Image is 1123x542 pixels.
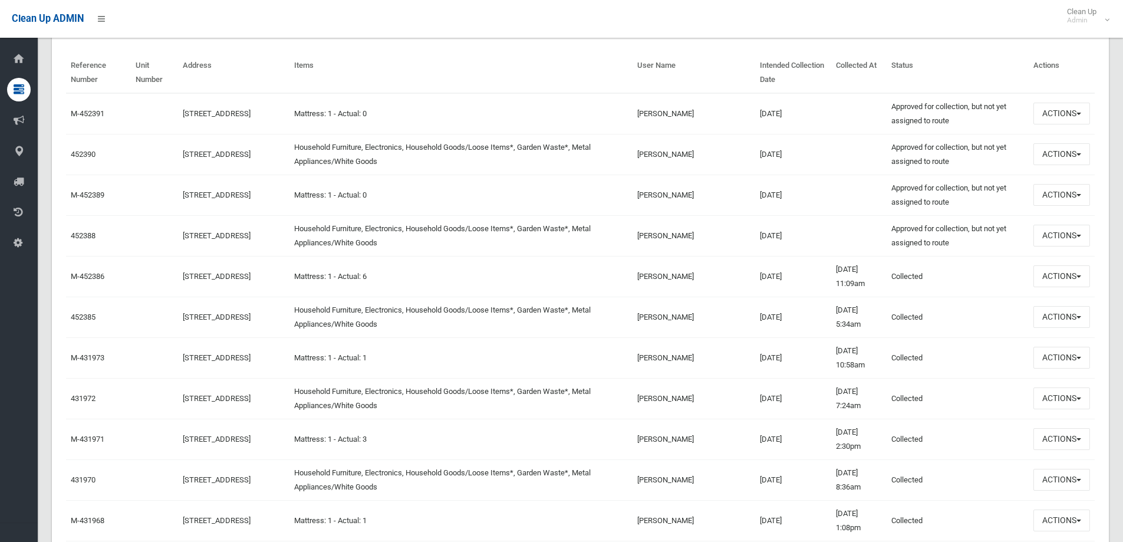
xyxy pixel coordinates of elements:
[633,500,755,541] td: [PERSON_NAME]
[887,256,1029,297] td: Collected
[289,256,633,297] td: Mattress: 1 - Actual: 6
[71,109,104,118] a: M-452391
[755,378,831,419] td: [DATE]
[183,109,251,118] a: [STREET_ADDRESS]
[289,378,633,419] td: Household Furniture, Electronics, Household Goods/Loose Items*, Garden Waste*, Metal Appliances/W...
[831,52,887,93] th: Collected At
[66,52,131,93] th: Reference Number
[831,378,887,419] td: [DATE] 7:24am
[755,297,831,337] td: [DATE]
[633,297,755,337] td: [PERSON_NAME]
[887,215,1029,256] td: Approved for collection, but not yet assigned to route
[887,297,1029,337] td: Collected
[1033,387,1090,409] button: Actions
[755,419,831,459] td: [DATE]
[755,500,831,541] td: [DATE]
[183,190,251,199] a: [STREET_ADDRESS]
[887,175,1029,215] td: Approved for collection, but not yet assigned to route
[1061,7,1108,25] span: Clean Up
[178,52,289,93] th: Address
[633,419,755,459] td: [PERSON_NAME]
[1033,143,1090,165] button: Actions
[183,353,251,362] a: [STREET_ADDRESS]
[755,337,831,378] td: [DATE]
[633,378,755,419] td: [PERSON_NAME]
[71,394,95,403] a: 431972
[831,419,887,459] td: [DATE] 2:30pm
[887,500,1029,541] td: Collected
[1033,184,1090,206] button: Actions
[71,190,104,199] a: M-452389
[71,231,95,240] a: 452388
[633,337,755,378] td: [PERSON_NAME]
[183,475,251,484] a: [STREET_ADDRESS]
[755,134,831,175] td: [DATE]
[887,378,1029,419] td: Collected
[183,231,251,240] a: [STREET_ADDRESS]
[831,297,887,337] td: [DATE] 5:34am
[831,337,887,378] td: [DATE] 10:58am
[1033,225,1090,247] button: Actions
[633,134,755,175] td: [PERSON_NAME]
[289,52,633,93] th: Items
[131,52,178,93] th: Unit Number
[289,337,633,378] td: Mattress: 1 - Actual: 1
[755,175,831,215] td: [DATE]
[633,52,755,93] th: User Name
[1029,52,1095,93] th: Actions
[71,435,104,444] a: M-431971
[633,215,755,256] td: [PERSON_NAME]
[755,93,831,134] td: [DATE]
[1033,510,1090,531] button: Actions
[289,459,633,500] td: Household Furniture, Electronics, Household Goods/Loose Items*, Garden Waste*, Metal Appliances/W...
[71,313,95,321] a: 452385
[183,516,251,525] a: [STREET_ADDRESS]
[183,313,251,321] a: [STREET_ADDRESS]
[183,394,251,403] a: [STREET_ADDRESS]
[887,134,1029,175] td: Approved for collection, but not yet assigned to route
[71,475,95,484] a: 431970
[289,175,633,215] td: Mattress: 1 - Actual: 0
[887,337,1029,378] td: Collected
[289,134,633,175] td: Household Furniture, Electronics, Household Goods/Loose Items*, Garden Waste*, Metal Appliances/W...
[887,93,1029,134] td: Approved for collection, but not yet assigned to route
[183,435,251,444] a: [STREET_ADDRESS]
[755,256,831,297] td: [DATE]
[183,272,251,281] a: [STREET_ADDRESS]
[71,272,104,281] a: M-452386
[831,500,887,541] td: [DATE] 1:08pm
[71,353,104,362] a: M-431973
[289,93,633,134] td: Mattress: 1 - Actual: 0
[289,215,633,256] td: Household Furniture, Electronics, Household Goods/Loose Items*, Garden Waste*, Metal Appliances/W...
[755,459,831,500] td: [DATE]
[12,13,84,24] span: Clean Up ADMIN
[831,459,887,500] td: [DATE] 8:36am
[71,150,95,159] a: 452390
[755,52,831,93] th: Intended Collection Date
[633,459,755,500] td: [PERSON_NAME]
[633,256,755,297] td: [PERSON_NAME]
[1033,469,1090,491] button: Actions
[887,459,1029,500] td: Collected
[887,419,1029,459] td: Collected
[183,150,251,159] a: [STREET_ADDRESS]
[887,52,1029,93] th: Status
[289,419,633,459] td: Mattress: 1 - Actual: 3
[71,516,104,525] a: M-431968
[1033,103,1090,124] button: Actions
[755,215,831,256] td: [DATE]
[1033,306,1090,328] button: Actions
[289,297,633,337] td: Household Furniture, Electronics, Household Goods/Loose Items*, Garden Waste*, Metal Appliances/W...
[1033,265,1090,287] button: Actions
[633,175,755,215] td: [PERSON_NAME]
[831,256,887,297] td: [DATE] 11:09am
[633,93,755,134] td: [PERSON_NAME]
[1033,347,1090,369] button: Actions
[1033,428,1090,450] button: Actions
[289,500,633,541] td: Mattress: 1 - Actual: 1
[1067,16,1096,25] small: Admin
